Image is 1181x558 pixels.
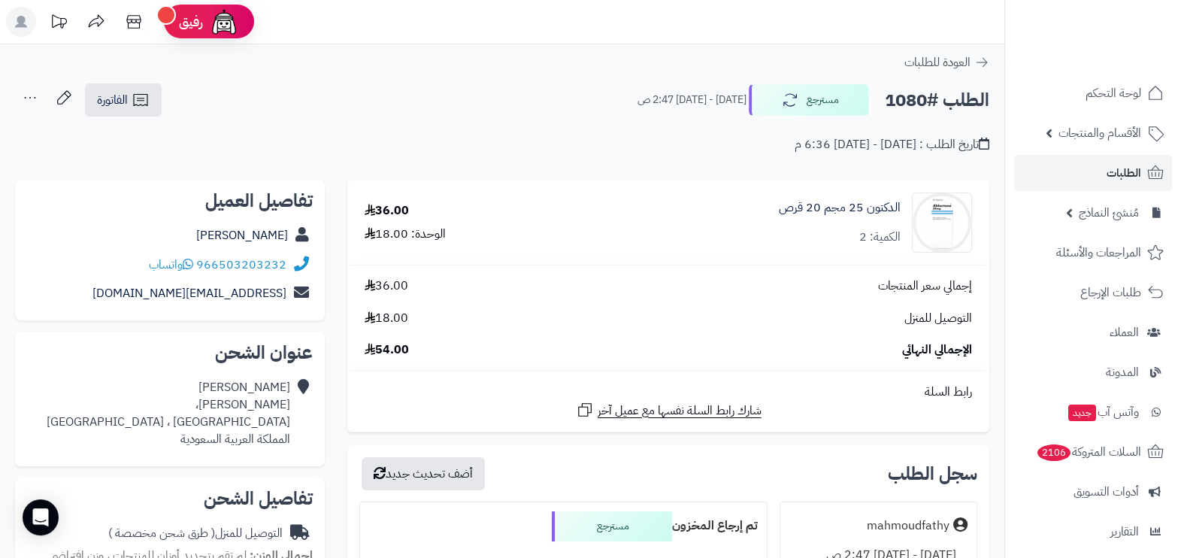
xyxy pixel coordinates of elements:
[1079,24,1167,56] img: logo-2.png
[209,7,239,37] img: ai-face.png
[1014,274,1172,311] a: طلبات الإرجاع
[1014,434,1172,470] a: السلات المتروكة2106
[362,457,485,490] button: أضف تحديث جديد
[1106,362,1139,383] span: المدونة
[97,91,128,109] span: الفاتورة
[365,277,408,295] span: 36.00
[47,379,290,447] div: [PERSON_NAME] [PERSON_NAME]، [GEOGRAPHIC_DATA] ، [GEOGRAPHIC_DATA] المملكة العربية السعودية
[878,277,972,295] span: إجمالي سعر المنتجات
[1110,521,1139,542] span: التقارير
[365,341,409,359] span: 54.00
[1058,123,1141,144] span: الأقسام والمنتجات
[108,525,283,542] div: التوصيل للمنزل
[27,344,313,362] h2: عنوان الشحن
[1014,75,1172,111] a: لوحة التحكم
[1014,235,1172,271] a: المراجعات والأسئلة
[108,524,215,542] span: ( طرق شحن مخصصة )
[40,7,77,41] a: تحديثات المنصة
[552,511,672,541] div: مسترجع
[23,499,59,535] div: Open Intercom Messenger
[904,53,971,71] span: العودة للطلبات
[779,199,901,217] a: الدكتون 25 مجم 20 قرص
[27,490,313,508] h2: تفاصيل الشحن
[179,13,203,31] span: رفيق
[1014,354,1172,390] a: المدونة
[1014,314,1172,350] a: العملاء
[1067,402,1139,423] span: وآتس آب
[902,341,972,359] span: الإجمالي النهائي
[1014,155,1172,191] a: الطلبات
[888,465,977,483] h3: سجل الطلب
[196,226,288,244] a: [PERSON_NAME]
[353,384,983,401] div: رابط السلة
[1110,322,1139,343] span: العملاء
[904,53,989,71] a: العودة للطلبات
[637,92,746,108] small: [DATE] - [DATE] 2:47 ص
[913,193,971,253] img: 5370149095e8da5f20aec44cca19612aa797-90x90.jpg
[1014,474,1172,510] a: أدوات التسويق
[365,310,408,327] span: 18.00
[365,226,446,243] div: الوحدة: 18.00
[196,256,286,274] a: 966503203232
[149,256,193,274] a: واتساب
[1086,83,1141,104] span: لوحة التحكم
[576,401,762,420] a: شارك رابط السلة نفسها مع عميل آخر
[27,192,313,210] h2: تفاصيل العميل
[1068,405,1096,421] span: جديد
[85,83,162,117] a: الفاتورة
[1079,202,1139,223] span: مُنشئ النماذج
[672,517,758,535] b: تم إرجاع المخزون
[1056,242,1141,263] span: المراجعات والأسئلة
[1036,444,1071,462] span: 2106
[795,136,989,153] div: تاريخ الطلب : [DATE] - [DATE] 6:36 م
[1014,394,1172,430] a: وآتس آبجديد
[598,402,762,420] span: شارك رابط السلة نفسها مع عميل آخر
[885,85,989,116] h2: الطلب #1080
[1080,282,1141,303] span: طلبات الإرجاع
[365,202,409,220] div: 36.00
[859,229,901,246] div: الكمية: 2
[92,284,286,302] a: [EMAIL_ADDRESS][DOMAIN_NAME]
[749,84,869,116] button: مسترجع
[904,310,972,327] span: التوصيل للمنزل
[1014,514,1172,550] a: التقارير
[1107,162,1141,183] span: الطلبات
[1073,481,1139,502] span: أدوات التسويق
[1036,441,1141,462] span: السلات المتروكة
[867,517,949,535] div: mahmoudfathy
